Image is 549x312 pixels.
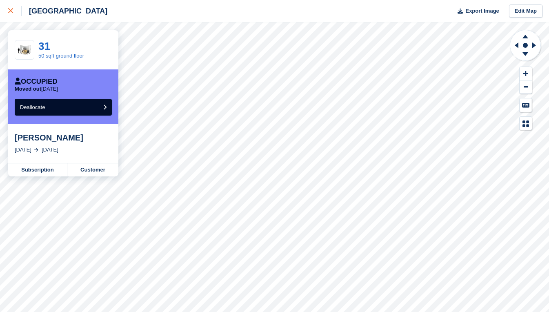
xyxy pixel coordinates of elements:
button: Keyboard Shortcuts [520,98,532,112]
a: Customer [67,163,118,176]
div: [DATE] [42,146,58,154]
a: Subscription [8,163,67,176]
div: [DATE] [15,146,31,154]
a: 50 sqft ground floor [38,53,84,59]
div: Occupied [15,78,58,86]
span: Export Image [465,7,499,15]
span: Deallocate [20,104,45,110]
button: Map Legend [520,117,532,130]
p: [DATE] [15,86,58,92]
button: Zoom Out [520,80,532,94]
button: Zoom In [520,67,532,80]
a: Edit Map [509,4,542,18]
a: 31 [38,40,50,52]
span: Moved out [15,86,41,92]
div: [GEOGRAPHIC_DATA] [22,6,107,16]
img: 50.jpg [15,43,34,57]
button: Deallocate [15,99,112,116]
div: [PERSON_NAME] [15,133,112,143]
button: Export Image [453,4,499,18]
img: arrow-right-light-icn-cde0832a797a2874e46488d9cf13f60e5c3a73dbe684e267c42b8395dfbc2abf.svg [34,148,38,152]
